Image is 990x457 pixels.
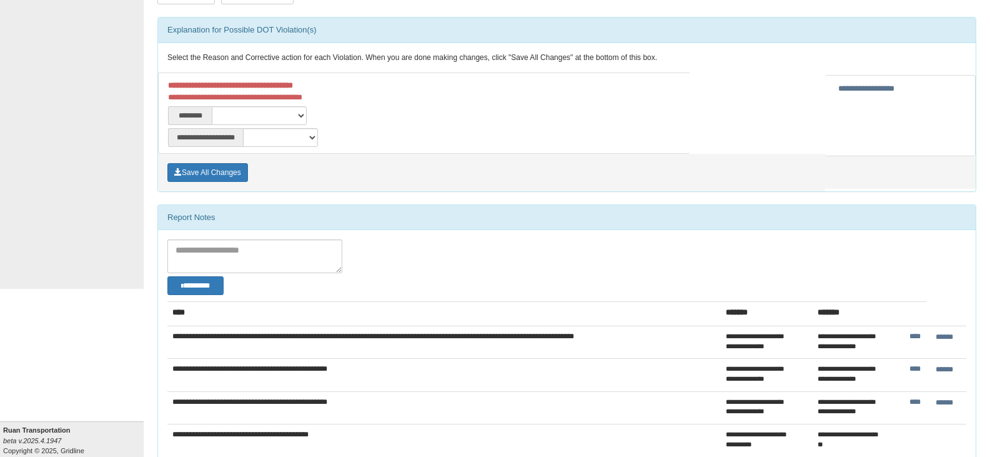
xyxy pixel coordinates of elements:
b: Ruan Transportation [3,426,71,434]
div: Explanation for Possible DOT Violation(s) [158,18,976,43]
div: Copyright © 2025, Gridline [3,425,144,456]
button: Save [167,163,248,182]
i: beta v.2025.4.1947 [3,437,61,444]
button: Change Filter Options [167,276,224,295]
div: Select the Reason and Corrective action for each Violation. When you are done making changes, cli... [158,43,976,73]
div: Report Notes [158,205,976,230]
